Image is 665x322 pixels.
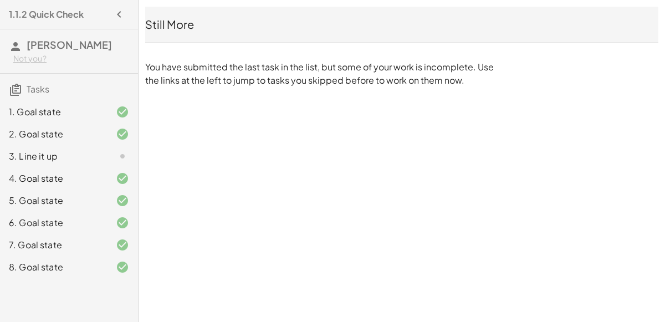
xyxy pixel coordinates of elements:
[145,17,658,32] div: Still More
[9,105,98,119] div: 1. Goal state
[9,150,98,163] div: 3. Line it up
[116,127,129,141] i: Task finished and correct.
[116,172,129,185] i: Task finished and correct.
[9,127,98,141] div: 2. Goal state
[27,83,49,95] span: Tasks
[13,53,129,64] div: Not you?
[116,216,129,229] i: Task finished and correct.
[116,194,129,207] i: Task finished and correct.
[9,172,98,185] div: 4. Goal state
[116,238,129,252] i: Task finished and correct.
[116,105,129,119] i: Task finished and correct.
[27,38,112,51] span: [PERSON_NAME]
[116,150,129,163] i: Task not started.
[9,260,98,274] div: 8. Goal state
[9,194,98,207] div: 5. Goal state
[116,260,129,274] i: Task finished and correct.
[9,216,98,229] div: 6. Goal state
[9,8,84,21] h4: 1.1.2 Quick Check
[9,238,98,252] div: 7. Goal state
[145,60,505,87] p: You have submitted the last task in the list, but some of your work is incomplete. Use the links ...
